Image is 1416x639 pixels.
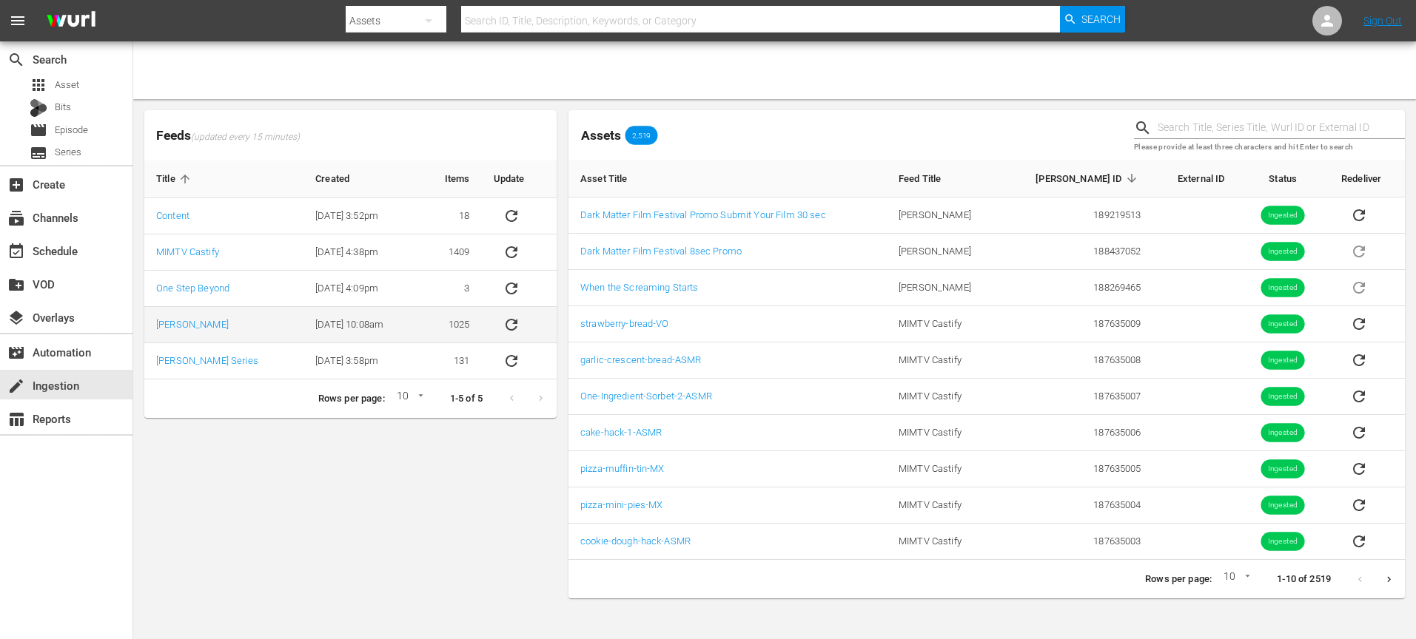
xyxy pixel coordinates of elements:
[568,160,1405,560] table: sticky table
[1000,451,1152,487] td: 187635005
[1261,283,1305,294] span: Ingested
[580,246,742,257] a: Dark Matter Film Festival 8sec Promo
[7,344,25,362] span: Automation
[1261,464,1305,475] span: Ingested
[303,307,420,343] td: [DATE] 10:08am
[580,390,712,402] a: One-Ingredient-Sorbet-2-ASMR
[887,160,1000,197] th: Feed Title
[1000,270,1152,306] td: 188269465
[887,234,1000,270] td: [PERSON_NAME]
[420,198,481,234] td: 18
[1060,6,1125,33] button: Search
[580,318,669,329] a: strawberry-bread-VO
[1000,197,1152,234] td: 189219513
[303,198,420,234] td: [DATE] 3:52pm
[887,524,1000,560] td: MIMTV Castify
[1261,319,1305,330] span: Ingested
[581,128,621,143] span: Assets
[420,271,481,307] td: 3
[30,121,47,139] span: Episode
[7,176,25,194] span: Create
[144,160,557,379] table: sticky table
[887,487,1000,524] td: MIMTV Castify
[1261,500,1305,511] span: Ingested
[580,463,665,474] a: pizza-muffin-tin-MX
[420,307,481,343] td: 1025
[303,343,420,379] td: [DATE] 3:58pm
[580,354,702,365] a: garlic-crescent-bread-ASMR
[625,131,658,140] span: 2,519
[156,355,258,366] a: [PERSON_NAME] Series
[887,306,1000,342] td: MIMTV Castify
[420,234,481,271] td: 1409
[1261,210,1305,221] span: Ingested
[1261,427,1305,439] span: Ingested
[9,12,27,30] span: menu
[55,78,79,92] span: Asset
[887,342,1000,379] td: MIMTV Castify
[391,388,426,410] div: 10
[450,392,483,406] p: 1-5 of 5
[1000,306,1152,342] td: 187635009
[7,276,25,294] span: VOD
[887,415,1000,451] td: MIMTV Castify
[887,379,1000,415] td: MIMTV Castify
[303,271,420,307] td: [DATE] 4:09pm
[1145,572,1212,586] p: Rows per page:
[144,124,557,148] span: Feeds
[1000,524,1152,560] td: 187635003
[1158,117,1405,139] input: Search Title, Series Title, Wurl ID or External ID
[1329,160,1405,197] th: Redeliver
[1000,415,1152,451] td: 187635006
[156,210,189,221] a: Content
[7,51,25,69] span: Search
[156,283,229,294] a: One Step Beyond
[7,243,25,260] span: Schedule
[1277,572,1331,586] p: 1-10 of 2519
[30,99,47,117] div: Bits
[580,535,691,547] a: cookie-dough-hack-ASMR
[1341,281,1377,292] span: Asset is in future lineups. Remove all episodes that contain this asset before redelivering
[420,160,481,198] th: Items
[7,410,25,428] span: Reports
[1261,391,1305,402] span: Ingested
[303,234,420,271] td: [DATE] 4:38pm
[482,160,557,198] th: Update
[580,427,662,438] a: cake-hack-1-ASMR
[1000,487,1152,524] td: 187635004
[55,123,88,138] span: Episode
[7,377,25,395] span: Ingestion
[1261,536,1305,547] span: Ingested
[7,209,25,227] span: Channels
[55,145,81,160] span: Series
[7,309,25,327] span: Overlays
[887,270,1000,306] td: [PERSON_NAME]
[1261,246,1305,257] span: Ingested
[1036,172,1141,185] span: [PERSON_NAME] ID
[1341,245,1377,256] span: Asset is in future lineups. Remove all episodes that contain this asset before redelivering
[1218,568,1253,590] div: 10
[156,172,195,186] span: Title
[1375,565,1403,594] button: Next page
[1000,234,1152,270] td: 188437052
[191,132,300,143] span: (updated every 15 minutes)
[1000,379,1152,415] td: 187635007
[1000,342,1152,379] td: 187635008
[580,209,826,220] a: Dark Matter Film Festival Promo Submit Your Film 30 sec
[156,246,219,257] a: MIMTV Castify
[887,451,1000,487] td: MIMTV Castify
[1236,160,1329,197] th: Status
[315,172,369,186] span: Created
[30,144,47,162] span: Series
[1134,141,1405,154] p: Please provide at least three characters and hit Enter to search
[580,282,698,293] a: When the Screaming Starts
[580,172,647,185] span: Asset Title
[55,100,71,115] span: Bits
[156,319,229,330] a: [PERSON_NAME]
[887,197,1000,234] td: [PERSON_NAME]
[1153,160,1237,197] th: External ID
[1081,6,1121,33] span: Search
[580,499,663,510] a: pizza-mini-pies-MX
[318,392,385,406] p: Rows per page:
[420,343,481,379] td: 131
